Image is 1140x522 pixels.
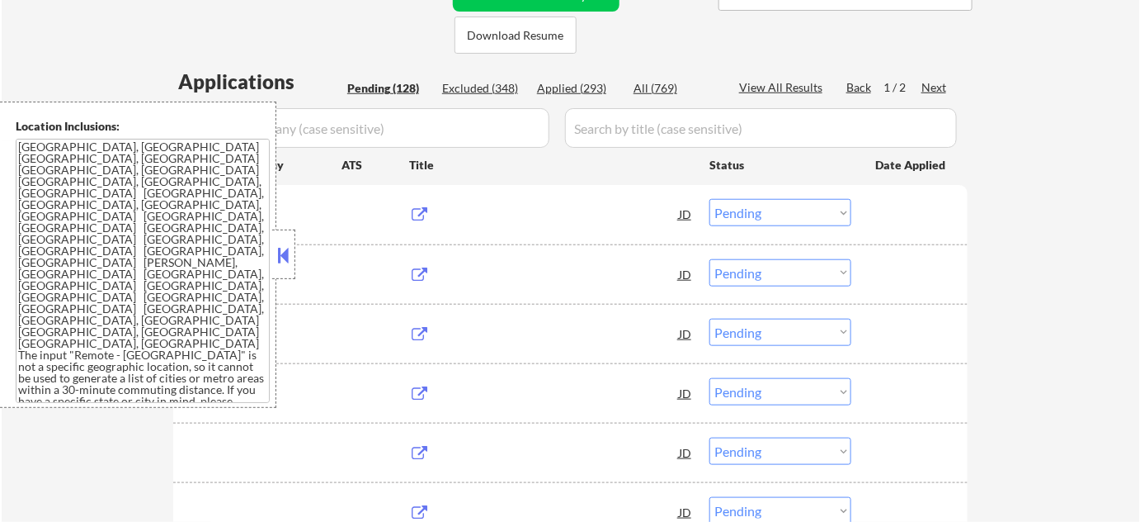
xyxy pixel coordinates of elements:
div: JD [677,199,694,229]
div: Next [921,79,948,96]
div: Excluded (348) [442,80,525,97]
div: JD [677,319,694,349]
div: ATS [342,157,409,173]
div: Applications [178,72,342,92]
input: Search by title (case sensitive) [565,108,957,148]
button: Download Resume [455,17,577,54]
div: Title [409,157,694,173]
div: Applied (293) [537,80,619,97]
div: All (769) [634,80,716,97]
div: JD [677,259,694,289]
div: JD [677,378,694,408]
div: Location Inclusions: [16,118,270,135]
div: Back [846,79,873,96]
div: Status [709,149,851,179]
input: Search by company (case sensitive) [178,108,549,148]
div: JD [677,438,694,467]
div: View All Results [739,79,827,96]
div: 1 / 2 [883,79,921,96]
div: Pending (128) [347,80,430,97]
div: Date Applied [875,157,948,173]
